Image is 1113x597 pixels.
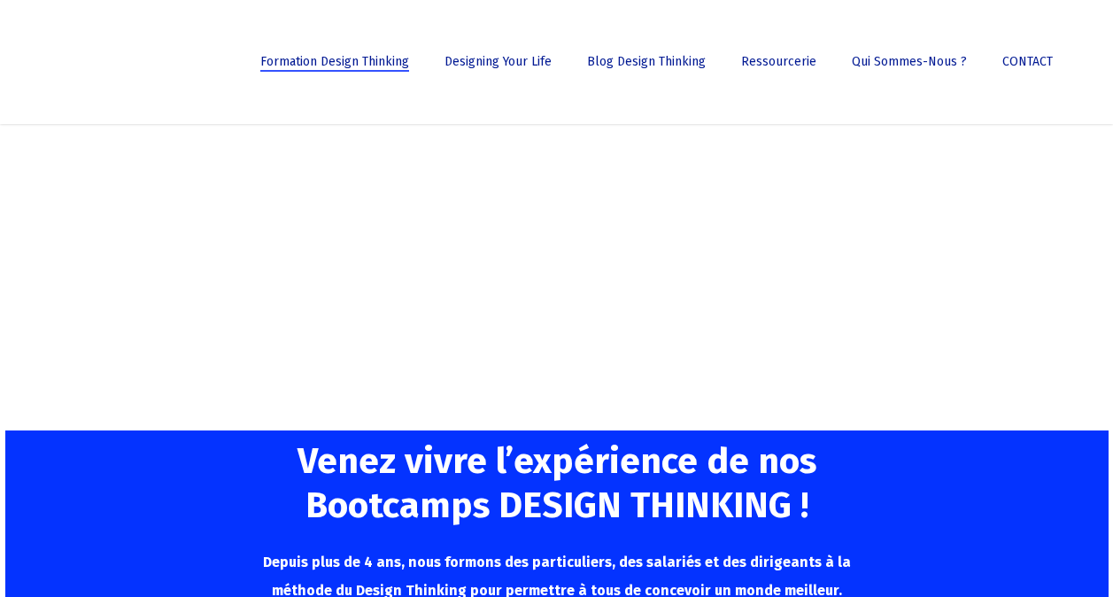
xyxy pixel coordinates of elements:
span: Blog Design Thinking [587,54,706,69]
span: Designing Your Life [444,54,552,69]
a: Ressourcerie [732,56,825,68]
span: Qui sommes-nous ? [852,54,967,69]
span: Formation Design Thinking [260,54,409,69]
a: CONTACT [993,56,1062,68]
span: Venez vivre l’expérience de nos Bootcamps DESIGN THINKING ! [298,439,816,526]
img: French Future Academy [25,27,212,97]
a: Blog Design Thinking [578,56,715,68]
a: Designing Your Life [436,56,560,68]
a: Qui sommes-nous ? [843,56,976,68]
span: Ressourcerie [741,54,816,69]
span: CONTACT [1002,54,1053,69]
a: Formation Design Thinking [251,56,418,68]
